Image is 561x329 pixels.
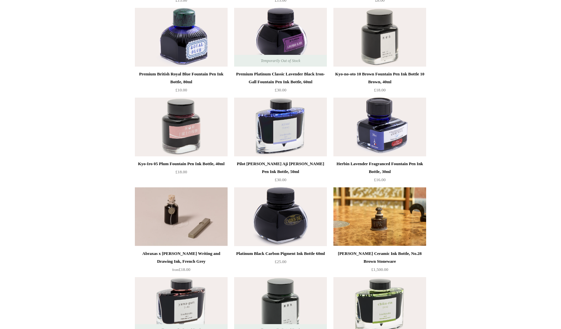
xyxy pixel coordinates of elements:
img: Platinum Black Carbon Pigment Ink Bottle 60ml [234,187,327,246]
div: Abraxas x [PERSON_NAME] Writing and Drawing Ink, French Grey [136,250,226,265]
a: Premium Platinum Classic Lavender Black Iron-Gall Fountain Pen Ink Bottle, 60ml Premium Platinum ... [234,8,327,67]
span: £10.00 [175,87,187,92]
a: Steve Harrison Ceramic Ink Bottle, No.28 Brown Stoneware Steve Harrison Ceramic Ink Bottle, No.28... [333,187,426,246]
a: [PERSON_NAME] Ceramic Ink Bottle, No.28 Brown Stoneware £1,500.00 [333,250,426,276]
div: [PERSON_NAME] Ceramic Ink Bottle, No.28 Brown Stoneware [335,250,425,265]
img: Premium Platinum Classic Lavender Black Iron-Gall Fountain Pen Ink Bottle, 60ml [234,8,327,67]
div: Premium British Royal Blue Fountain Pen Ink Bottle, 80ml [136,70,226,86]
span: £18.00 [172,267,190,272]
img: Kyo-no-oto 10 Brown Fountain Pen Ink Bottle 10 Brown, 40ml [333,8,426,67]
a: Platinum Black Carbon Pigment Ink Bottle 60ml Platinum Black Carbon Pigment Ink Bottle 60ml [234,187,327,246]
img: Abraxas x Steve Harrison Writing and Drawing Ink, French Grey [135,187,228,246]
span: £30.00 [275,87,286,92]
a: Abraxas x Steve Harrison Writing and Drawing Ink, French Grey Abraxas x Steve Harrison Writing an... [135,187,228,246]
div: Kyo-no-oto 10 Brown Fountain Pen Ink Bottle 10 Brown, 40ml [335,70,425,86]
img: Pilot Iro Shizuku Aji Sai Fountain Pen Ink Bottle, 50ml [234,98,327,156]
span: £30.00 [275,177,286,182]
a: Kyo-no-oto 10 Brown Fountain Pen Ink Bottle 10 Brown, 40ml Kyo-no-oto 10 Brown Fountain Pen Ink B... [333,8,426,67]
span: £18.00 [175,169,187,174]
span: £16.00 [374,177,386,182]
div: Premium Platinum Classic Lavender Black Iron-Gall Fountain Pen Ink Bottle, 60ml [236,70,325,86]
a: Premium British Royal Blue Fountain Pen Ink Bottle, 80ml £10.00 [135,70,228,97]
img: Kyo-Iro 05 Plum Fountain Pen Ink Bottle, 40ml [135,98,228,156]
a: Herbin Lavender Fragranced Fountain Pen Ink Bottle, 30ml Herbin Lavender Fragranced Fountain Pen ... [333,98,426,156]
a: Abraxas x [PERSON_NAME] Writing and Drawing Ink, French Grey from£18.00 [135,250,228,276]
a: Premium British Royal Blue Fountain Pen Ink Bottle, 80ml Premium British Royal Blue Fountain Pen ... [135,8,228,67]
a: Kyo-Iro 05 Plum Fountain Pen Ink Bottle, 40ml Kyo-Iro 05 Plum Fountain Pen Ink Bottle, 40ml [135,98,228,156]
div: Pilot [PERSON_NAME] Aji [PERSON_NAME] Pen Ink Bottle, 50ml [236,160,325,176]
span: £1,500.00 [371,267,388,272]
a: Pilot [PERSON_NAME] Aji [PERSON_NAME] Pen Ink Bottle, 50ml £30.00 [234,160,327,187]
span: £18.00 [374,87,386,92]
div: Kyo-Iro 05 Plum Fountain Pen Ink Bottle, 40ml [136,160,226,168]
img: Steve Harrison Ceramic Ink Bottle, No.28 Brown Stoneware [333,187,426,246]
a: Kyo-no-oto 10 Brown Fountain Pen Ink Bottle 10 Brown, 40ml £18.00 [333,70,426,97]
span: £25.00 [275,259,286,264]
a: Kyo-Iro 05 Plum Fountain Pen Ink Bottle, 40ml £18.00 [135,160,228,187]
a: Platinum Black Carbon Pigment Ink Bottle 60ml £25.00 [234,250,327,276]
div: Herbin Lavender Fragranced Fountain Pen Ink Bottle, 30ml [335,160,425,176]
span: from [172,268,179,272]
a: Pilot Iro Shizuku Aji Sai Fountain Pen Ink Bottle, 50ml Pilot Iro Shizuku Aji Sai Fountain Pen In... [234,98,327,156]
img: Premium British Royal Blue Fountain Pen Ink Bottle, 80ml [135,8,228,67]
span: Temporarily Out of Stock [254,55,307,67]
img: Herbin Lavender Fragranced Fountain Pen Ink Bottle, 30ml [333,98,426,156]
div: Platinum Black Carbon Pigment Ink Bottle 60ml [236,250,325,258]
a: Premium Platinum Classic Lavender Black Iron-Gall Fountain Pen Ink Bottle, 60ml £30.00 [234,70,327,97]
a: Herbin Lavender Fragranced Fountain Pen Ink Bottle, 30ml £16.00 [333,160,426,187]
